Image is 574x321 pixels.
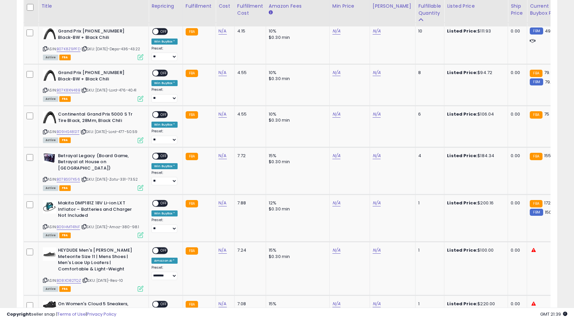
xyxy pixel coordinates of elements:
span: All listings currently available for purchase on Amazon [43,55,58,60]
small: FBA [530,111,542,119]
a: N/A [373,152,381,159]
a: N/A [218,301,227,307]
a: Terms of Use [57,311,86,317]
small: FBA [186,200,198,207]
small: FBA [186,111,198,119]
b: Continental Grand Prix 5000 S Tr Tire Black, 28Mm, Black Chili [58,111,139,125]
div: Preset: [151,171,178,186]
div: 0.00 [511,70,522,76]
div: $0.30 min [269,76,324,82]
a: N/A [373,69,381,76]
div: Preset: [151,129,178,144]
small: FBM [530,78,543,85]
a: B09HS48S1T [57,129,79,135]
span: All listings currently available for purchase on Amazon [43,233,58,238]
div: 15% [269,153,324,159]
span: 49.89 [545,28,557,34]
div: [PERSON_NAME] [373,3,412,10]
small: FBA [186,301,198,308]
small: Amazon Fees. [269,10,273,16]
div: $0.30 min [269,117,324,123]
div: ASIN: [43,28,143,59]
span: FBA [59,137,71,143]
div: $106.04 [447,111,503,117]
b: Listed Price: [447,200,477,206]
div: 7.72 [237,153,261,159]
div: 0.00 [511,301,522,307]
small: FBA [186,153,198,160]
a: N/A [332,200,340,206]
div: 10% [269,70,324,76]
a: N/A [332,301,340,307]
span: 172.27 [544,200,557,206]
div: 15% [269,301,324,307]
div: $200.16 [447,200,503,206]
div: Fulfillment [186,3,213,10]
b: Listed Price: [447,28,477,34]
div: 0.00 [511,111,522,117]
span: FBA [59,233,71,238]
span: | SKU: [DATE]-Depo-436-43.22 [81,46,140,52]
img: 41B4rs9HWjL._SL40_.jpg [43,301,56,309]
a: N/A [373,200,381,206]
div: $220.00 [447,301,503,307]
div: 1 [418,301,439,307]
b: Listed Price: [447,111,477,117]
small: FBA [186,70,198,77]
div: $0.30 min [269,206,324,212]
div: Preset: [151,218,178,233]
span: FBA [59,55,71,60]
img: 418Bfps+95L._SL40_.jpg [43,200,56,213]
a: N/A [218,69,227,76]
span: FBA [59,286,71,292]
b: Listed Price: [447,301,477,307]
div: 15% [269,247,324,253]
div: Repricing [151,3,180,10]
div: Ship Price [511,3,524,17]
a: N/A [332,28,340,35]
div: Win BuyBox * [151,210,178,216]
span: All listings currently available for purchase on Amazon [43,137,58,143]
span: 75 [544,111,549,117]
small: FBM [530,209,543,216]
span: FBA [59,96,71,102]
a: N/A [373,301,381,307]
small: FBA [186,28,198,36]
div: Win BuyBox * [151,39,178,45]
b: Makita DMP181Z 18V Li-ion LXT Inflator – Batteries and Charger Not Included [58,200,139,220]
div: Preset: [151,265,178,280]
div: 7.24 [237,247,261,253]
div: $184.34 [447,153,503,159]
div: ASIN: [43,153,143,190]
div: ASIN: [43,111,143,142]
div: Amazon Fees [269,3,327,10]
div: 0.00 [511,28,522,34]
div: $0.30 min [269,159,324,165]
div: Win BuyBox * [151,163,178,169]
span: | SKU: [DATE]-Zatu-331-73.52 [81,177,138,182]
img: 41EkN-3h4ML._SL40_.jpg [43,111,56,123]
div: 7.88 [237,200,261,206]
a: N/A [218,111,227,118]
b: Betrayal Legacy (Board Game, Betrayal at House on [GEOGRAPHIC_DATA]) [58,153,139,173]
span: | SKU: [DATE]-Lord-477-50.59 [80,129,138,134]
div: Amazon AI * [151,258,178,264]
b: Grand Prix [PHONE_NUMBER] Black-BW + Black Chili [58,70,139,84]
img: 41iwpBJH24L._SL40_.jpg [43,70,56,81]
div: Preset: [151,46,178,61]
span: All listings currently available for purchase on Amazon [43,96,58,102]
small: FBA [530,70,542,77]
a: B07BSG7X56 [57,177,80,182]
div: 10% [269,28,324,34]
span: 2025-09-16 21:39 GMT [540,311,567,317]
div: Cost [218,3,232,10]
b: HEYDUDE Men's [PERSON_NAME] Meteorite Size 11 | Mens Shoes | Men's Lace Up Loafers | Comfortable ... [58,247,139,274]
span: OFF [158,112,169,118]
div: 8 [418,70,439,76]
div: 0.00 [511,200,522,206]
span: OFF [158,153,169,159]
div: Min Price [332,3,367,10]
span: | SKU: [DATE]-Res-10 [82,278,123,283]
b: On Women's Cloud 5 Sneakers, Black/Black, 8 [58,301,139,315]
a: N/A [332,111,340,118]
